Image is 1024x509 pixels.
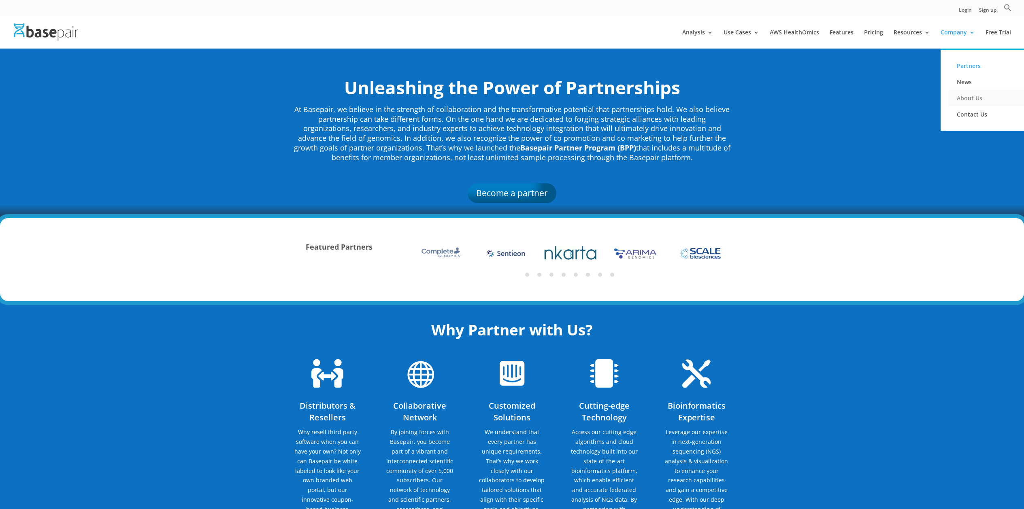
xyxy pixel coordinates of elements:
a: Search Icon Link [1004,4,1012,16]
button: 3 of 2 [549,273,554,277]
span: At Basepair, we believe in the strength of collaboration and the transformative potential that pa... [294,104,730,162]
a: Resources [894,30,930,49]
span:  [406,359,434,388]
a: Use Cases [724,30,759,49]
a: AWS HealthOmics [770,30,819,49]
button: 5 of 2 [574,273,578,277]
span:  [590,359,618,388]
span:  [682,359,711,388]
strong: Why Partner with Us? [431,319,593,340]
button: 2 of 2 [537,273,541,277]
span:  [311,359,343,388]
a: Company [941,30,975,49]
strong: Basepair Partner Program (BPP) [520,143,636,153]
span: Distributors & Resellers [300,400,356,423]
iframe: Drift Widget Chat Controller [984,469,1014,499]
span: Collaborative Network [393,400,446,423]
a: Free Trial [986,30,1011,49]
span: Cutting-edge Technology [579,400,630,423]
button: 7 of 2 [598,273,602,277]
span: Customized Solutions [489,400,535,423]
img: Basepair [14,23,78,41]
button: 6 of 2 [586,273,590,277]
strong: Unleashing the Power of Partnerships [344,75,680,100]
svg: Search [1004,4,1012,12]
a: Become a partner [468,183,556,203]
img: sentieon [544,245,597,261]
a: Pricing [864,30,883,49]
a: Features [830,30,854,49]
button: 4 of 2 [562,273,566,277]
span:  [500,359,524,388]
button: 1 of 2 [525,273,529,277]
a: Sign up [979,8,996,16]
a: Analysis [682,30,713,49]
a: Login [959,8,972,16]
img: sentieon [485,248,527,258]
button: 8 of 2 [610,273,614,277]
span: Bioinformatics Expertise [668,400,726,423]
strong: Featured Partners [306,242,373,252]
